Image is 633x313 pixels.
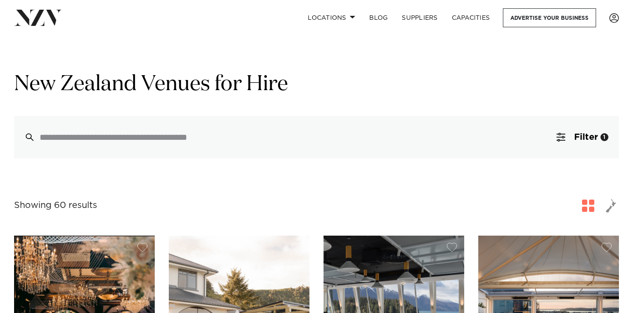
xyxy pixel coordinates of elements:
[600,133,608,141] div: 1
[14,71,619,98] h1: New Zealand Venues for Hire
[574,133,598,142] span: Filter
[14,10,62,25] img: nzv-logo.png
[395,8,444,27] a: SUPPLIERS
[362,8,395,27] a: BLOG
[14,199,97,212] div: Showing 60 results
[301,8,362,27] a: Locations
[546,116,619,158] button: Filter1
[503,8,596,27] a: Advertise your business
[445,8,497,27] a: Capacities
